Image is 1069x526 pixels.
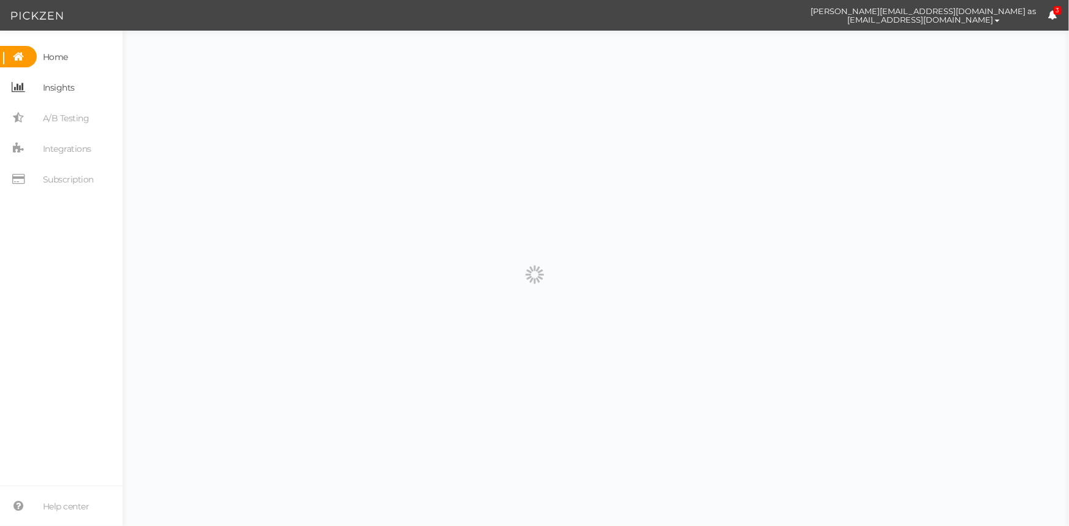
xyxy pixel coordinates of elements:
[799,1,1048,30] button: [PERSON_NAME][EMAIL_ADDRESS][DOMAIN_NAME] as [EMAIL_ADDRESS][DOMAIN_NAME]
[43,47,68,67] span: Home
[43,497,89,516] span: Help center
[43,78,75,97] span: Insights
[778,5,799,26] img: cd8312e7a6b0c0157f3589280924bf3e
[811,7,1037,15] span: [PERSON_NAME][EMAIL_ADDRESS][DOMAIN_NAME] as
[11,9,63,23] img: Pickzen logo
[43,108,89,128] span: A/B Testing
[43,170,94,189] span: Subscription
[847,15,993,24] span: [EMAIL_ADDRESS][DOMAIN_NAME]
[1054,6,1062,15] span: 3
[43,139,91,159] span: Integrations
